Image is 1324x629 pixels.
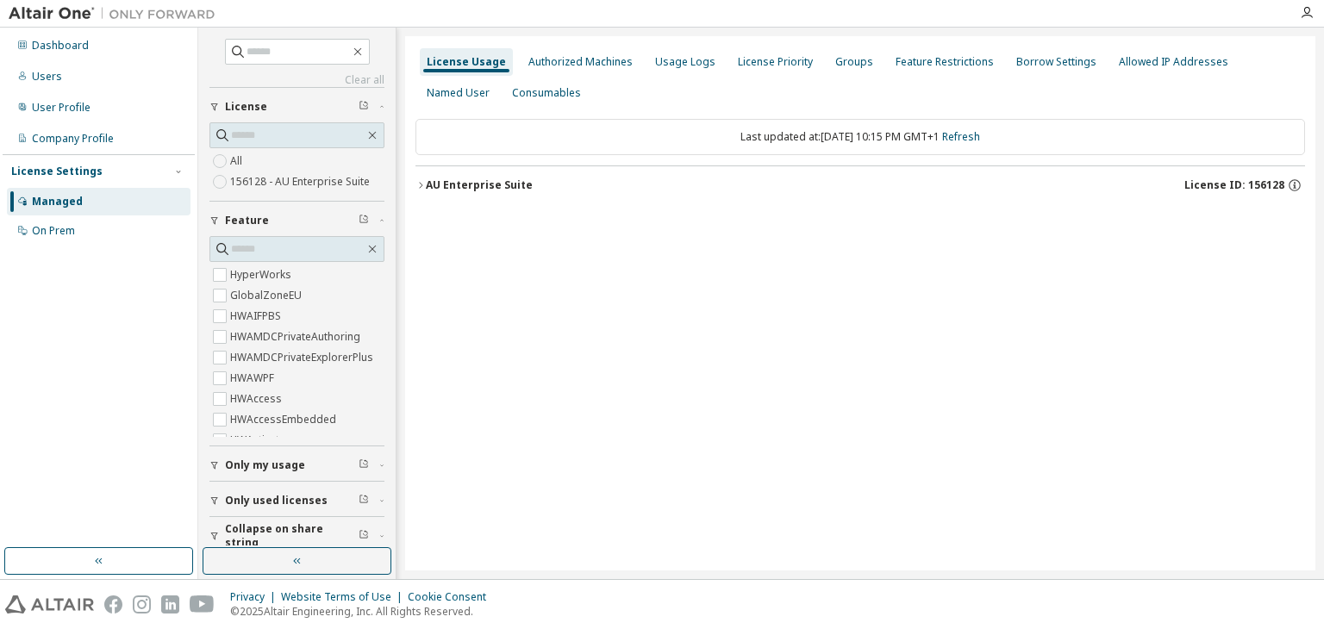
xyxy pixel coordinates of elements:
[359,529,369,543] span: Clear filter
[359,100,369,114] span: Clear filter
[230,389,285,409] label: HWAccess
[230,265,295,285] label: HyperWorks
[209,482,384,520] button: Only used licenses
[32,195,83,209] div: Managed
[225,100,267,114] span: License
[32,224,75,238] div: On Prem
[896,55,994,69] div: Feature Restrictions
[209,88,384,126] button: License
[230,347,377,368] label: HWAMDCPrivateExplorerPlus
[738,55,813,69] div: License Priority
[655,55,715,69] div: Usage Logs
[942,129,980,144] a: Refresh
[225,214,269,227] span: Feature
[32,70,62,84] div: Users
[427,86,490,100] div: Named User
[512,86,581,100] div: Consumables
[427,55,506,69] div: License Usage
[209,446,384,484] button: Only my usage
[1016,55,1096,69] div: Borrow Settings
[225,458,305,472] span: Only my usage
[104,595,122,613] img: facebook.svg
[1184,178,1284,192] span: License ID: 156128
[9,5,224,22] img: Altair One
[230,604,496,619] p: © 2025 Altair Engineering, Inc. All Rights Reserved.
[209,202,384,240] button: Feature
[359,494,369,508] span: Clear filter
[230,171,373,192] label: 156128 - AU Enterprise Suite
[1119,55,1228,69] div: Allowed IP Addresses
[161,595,179,613] img: linkedin.svg
[359,458,369,472] span: Clear filter
[230,368,278,389] label: HWAWPF
[209,517,384,555] button: Collapse on share string
[528,55,633,69] div: Authorized Machines
[230,285,305,306] label: GlobalZoneEU
[426,178,533,192] div: AU Enterprise Suite
[32,39,89,53] div: Dashboard
[359,214,369,227] span: Clear filter
[415,166,1305,204] button: AU Enterprise SuiteLicense ID: 156128
[230,306,284,327] label: HWAIFPBS
[230,409,340,430] label: HWAccessEmbedded
[230,151,246,171] label: All
[230,430,289,451] label: HWActivate
[225,522,359,550] span: Collapse on share string
[230,590,281,604] div: Privacy
[11,165,103,178] div: License Settings
[835,55,873,69] div: Groups
[408,590,496,604] div: Cookie Consent
[230,327,364,347] label: HWAMDCPrivateAuthoring
[32,132,114,146] div: Company Profile
[5,595,94,613] img: altair_logo.svg
[225,494,328,508] span: Only used licenses
[281,590,408,604] div: Website Terms of Use
[190,595,215,613] img: youtube.svg
[209,73,384,87] a: Clear all
[32,101,91,115] div: User Profile
[133,595,151,613] img: instagram.svg
[415,119,1305,155] div: Last updated at: [DATE] 10:15 PM GMT+1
